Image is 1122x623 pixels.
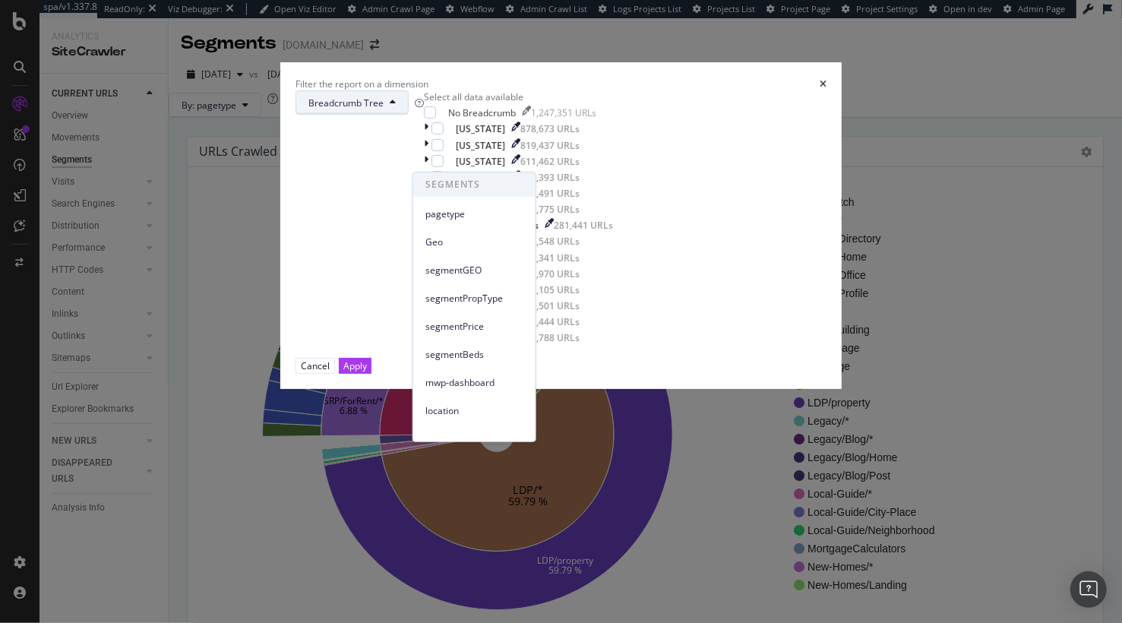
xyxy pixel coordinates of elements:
[425,263,523,277] span: segmentGEO
[520,139,580,152] div: 819,437 URLs
[456,139,505,152] div: [US_STATE]
[820,77,826,90] div: times
[456,155,505,168] div: [US_STATE]
[554,219,613,232] div: 281,441 URLs
[456,122,505,135] div: [US_STATE]
[424,90,613,103] div: Select all data available
[301,359,330,372] div: Cancel
[520,122,580,135] div: 878,673 URLs
[425,403,523,417] span: location
[520,203,580,216] div: 282,775 URLs
[308,96,384,109] span: Breadcrumb Tree
[520,267,580,280] div: 236,970 URLs
[520,251,580,264] div: 246,341 URLs
[296,90,409,115] button: Breadcrumb Tree
[520,155,580,168] div: 611,462 URLs
[425,291,523,305] span: segmentPropType
[531,106,596,119] div: 1,247,351 URLs
[425,207,523,220] span: pagetype
[1070,571,1107,608] div: Open Intercom Messenger
[520,187,580,200] div: 302,491 URLs
[520,171,580,184] div: 340,393 URLs
[425,432,523,445] span: scriptcalls
[520,331,580,344] div: 200,788 URLs
[296,77,428,90] div: Filter the report on a dimension
[520,235,580,248] div: 275,548 URLs
[425,235,523,248] span: Geo
[425,375,523,389] span: mwp-dashboard
[413,172,536,197] span: SEGMENTS
[339,358,371,374] button: Apply
[520,299,580,312] div: 213,501 URLs
[280,62,842,389] div: modal
[520,315,580,328] div: 202,444 URLs
[448,106,516,119] div: No Breadcrumb
[425,347,523,361] span: segmentBeds
[520,283,580,296] div: 226,105 URLs
[425,319,523,333] span: segmentPrice
[343,359,367,372] div: Apply
[456,171,505,184] div: [US_STATE]
[296,358,335,374] button: Cancel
